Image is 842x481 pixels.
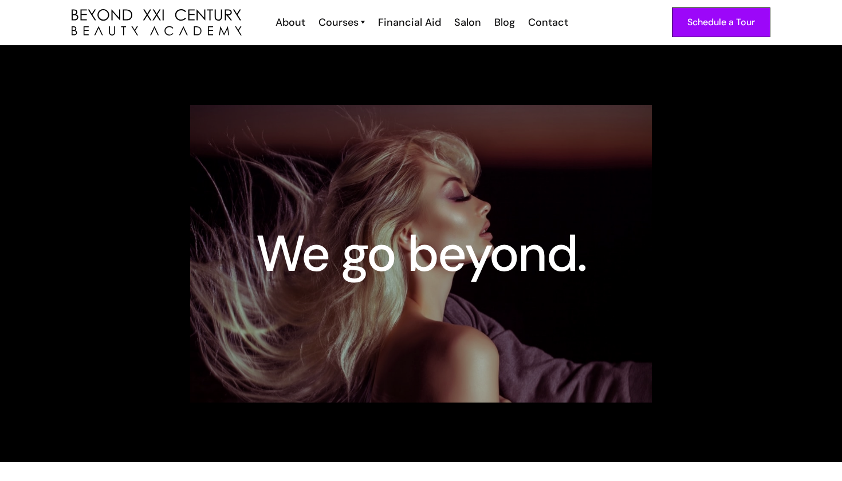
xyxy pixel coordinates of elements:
a: Courses [318,15,365,30]
a: Salon [447,15,487,30]
div: Blog [494,15,515,30]
img: beyond 21st century beauty academy logo [72,9,242,36]
a: home [72,9,242,36]
div: About [276,15,305,30]
div: Financial Aid [378,15,441,30]
div: Schedule a Tour [687,15,755,30]
div: Salon [454,15,481,30]
div: Contact [528,15,568,30]
a: Financial Aid [371,15,447,30]
a: Schedule a Tour [672,7,770,37]
h1: We go beyond. [256,233,587,274]
a: Blog [487,15,521,30]
div: Courses [318,15,359,30]
a: About [268,15,311,30]
img: purple beauty school student [190,105,652,403]
a: Contact [521,15,574,30]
